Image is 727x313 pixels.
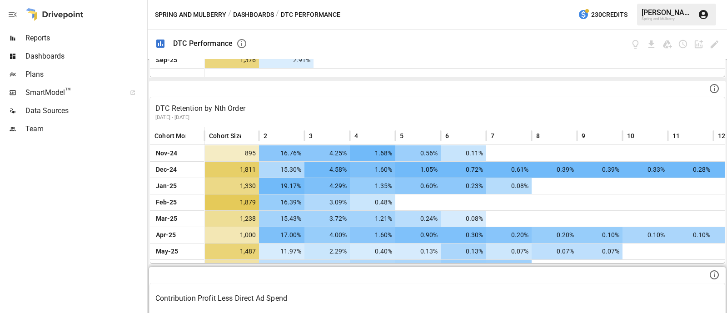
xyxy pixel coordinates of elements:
[541,129,553,142] button: Sort
[445,260,484,276] span: 0.18%
[264,131,267,140] span: 2
[354,211,393,227] span: 1.21%
[264,145,303,161] span: 16.76%
[233,9,274,20] button: Dashboards
[264,227,303,243] span: 17.00%
[155,293,719,304] p: Contribution Profit Less Direct Ad Spend
[276,9,279,20] div: /
[155,103,719,114] p: DTC Retention by Nth Order
[154,260,199,276] span: Jun-25
[154,243,199,259] span: May-25
[25,51,145,62] span: Dashboards
[154,211,199,227] span: Mar-25
[642,8,692,17] div: [PERSON_NAME]
[264,52,312,68] span: 2.91%
[25,69,145,80] span: Plans
[536,227,575,243] span: 0.20%
[400,211,439,227] span: 0.24%
[400,178,439,194] span: 0.60%
[154,52,199,68] span: Sep-25
[630,39,641,50] button: View documentation
[264,211,303,227] span: 15.43%
[582,131,585,140] span: 9
[354,227,393,243] span: 1.60%
[400,131,403,140] span: 5
[209,145,257,161] span: 895
[154,227,199,243] span: Apr-25
[264,162,303,178] span: 15.30%
[582,162,621,178] span: 0.39%
[491,162,530,178] span: 0.61%
[354,243,393,259] span: 0.40%
[693,39,704,50] button: Add widget
[264,178,303,194] span: 19.17%
[400,145,439,161] span: 0.56%
[591,9,627,20] span: 230 Credits
[681,129,693,142] button: Sort
[646,39,657,50] button: Download dashboard
[672,227,712,243] span: 0.10%
[309,178,348,194] span: 4.29%
[582,227,621,243] span: 0.10%
[445,227,484,243] span: 0.30%
[400,243,439,259] span: 0.13%
[662,39,672,50] button: Save as Google Doc
[187,129,199,142] button: Sort
[65,86,71,97] span: ™
[209,194,257,210] span: 1,879
[309,243,348,259] span: 2.29%
[491,131,494,140] span: 7
[309,131,313,140] span: 3
[309,260,348,276] span: 2.31%
[154,178,199,194] span: Jan-25
[154,162,199,178] span: Dec-24
[536,243,575,259] span: 0.07%
[209,178,257,194] span: 1,330
[309,194,348,210] span: 3.09%
[25,33,145,44] span: Reports
[173,39,233,48] div: DTC Performance
[574,6,631,23] button: 230Credits
[354,131,358,140] span: 4
[445,178,484,194] span: 0.23%
[154,131,195,140] span: Cohort Month
[400,260,439,276] span: 0.27%
[445,131,449,140] span: 6
[491,243,530,259] span: 0.07%
[228,9,231,20] div: /
[264,260,303,276] span: 12.88%
[445,211,484,227] span: 0.08%
[155,114,719,121] p: [DATE] - [DATE]
[264,243,303,259] span: 11.97%
[25,87,120,98] span: SmartModel
[642,17,692,21] div: Spring and Mulberry
[354,260,393,276] span: 0.71%
[209,243,257,259] span: 1,487
[536,131,540,140] span: 8
[354,162,393,178] span: 1.60%
[672,162,712,178] span: 0.28%
[309,211,348,227] span: 3.72%
[400,227,439,243] span: 0.90%
[627,131,634,140] span: 10
[627,162,666,178] span: 0.33%
[445,243,484,259] span: 0.13%
[25,124,145,134] span: Team
[309,145,348,161] span: 4.25%
[582,243,621,259] span: 0.07%
[354,145,393,161] span: 1.68%
[155,9,226,20] button: Spring and Mulberry
[354,178,393,194] span: 1.35%
[209,131,243,140] span: Cohort Size
[709,39,720,50] button: Edit dashboard
[635,129,648,142] button: Sort
[268,129,281,142] button: Sort
[718,131,725,140] span: 12
[242,129,254,142] button: Sort
[309,162,348,178] span: 4.58%
[672,131,680,140] span: 11
[209,260,257,276] span: 1,126
[314,129,326,142] button: Sort
[450,129,463,142] button: Sort
[209,227,257,243] span: 1,000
